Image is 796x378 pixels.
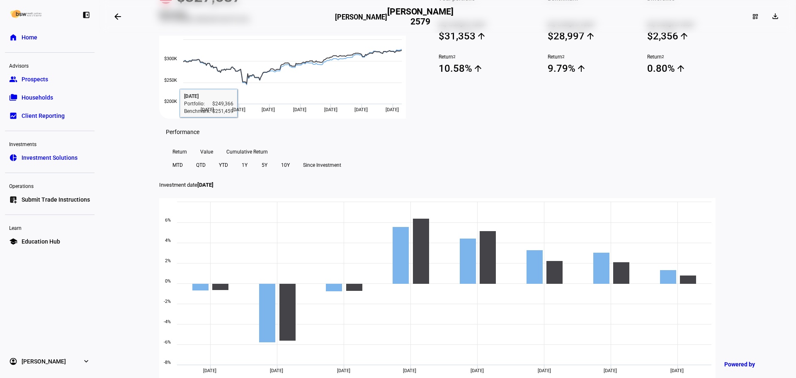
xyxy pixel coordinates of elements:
[5,59,95,71] div: Advisors
[197,182,214,188] span: [DATE]
[473,63,483,73] mat-icon: arrow_upward
[585,31,595,41] mat-icon: arrow_upward
[5,138,95,149] div: Investments
[9,75,17,83] eth-mat-symbol: group
[189,159,212,172] button: QTD
[538,368,551,373] span: [DATE]
[303,159,341,172] span: Since Investment
[662,54,664,60] sup: 2
[293,107,306,112] span: [DATE]
[9,33,17,41] eth-mat-symbol: home
[324,107,337,112] span: [DATE]
[166,129,199,135] h3: Performance
[679,31,689,41] mat-icon: arrow_upward
[219,159,228,172] span: YTD
[226,145,268,159] span: Cumulative Return
[164,299,171,304] text: -2%
[9,237,17,246] eth-mat-symbol: school
[439,54,528,60] span: Return
[203,368,216,373] span: [DATE]
[5,107,95,124] a: bid_landscapeClient Reporting
[548,54,637,60] span: Return
[5,180,95,191] div: Operations
[9,112,17,120] eth-mat-symbol: bid_landscape
[164,78,177,83] text: $250K
[164,339,171,345] text: -6%
[548,62,637,75] span: 9.79%
[262,107,275,112] span: [DATE]
[5,222,95,233] div: Learn
[235,159,255,172] button: 1Y
[562,54,565,60] sup: 2
[82,357,90,366] eth-mat-symbol: expand_more
[387,7,454,27] h2: [PERSON_NAME] 2579
[771,12,779,20] mat-icon: download
[752,13,759,20] mat-icon: dashboard_customize
[670,368,684,373] span: [DATE]
[159,182,736,188] p: Investment date
[165,258,171,263] text: 2%
[194,145,220,159] button: Value
[335,13,387,26] h3: [PERSON_NAME]
[166,159,189,172] button: MTD
[403,368,416,373] span: [DATE]
[386,107,399,112] span: [DATE]
[165,217,171,223] text: 6%
[166,145,194,159] button: Return
[242,159,248,172] span: 1Y
[647,54,736,60] span: Return
[5,149,95,166] a: pie_chartInvestment Solutions
[22,237,60,246] span: Education Hub
[262,159,267,172] span: 5Y
[212,159,235,172] button: YTD
[9,195,17,204] eth-mat-symbol: list_alt_add
[439,30,476,42] div: $31,353
[22,75,48,83] span: Prospects
[201,107,214,112] span: [DATE]
[439,62,528,75] span: 10.58%
[270,368,283,373] span: [DATE]
[22,33,37,41] span: Home
[255,159,274,172] button: 5Y
[647,30,736,42] span: $2,356
[165,278,171,284] text: 0%
[82,11,90,19] eth-mat-symbol: left_panel_close
[471,368,484,373] span: [DATE]
[22,195,90,204] span: Submit Trade Instructions
[548,30,637,42] span: $28,997
[296,159,348,172] button: Since Investment
[165,238,171,243] text: 4%
[604,368,617,373] span: [DATE]
[476,31,486,41] mat-icon: arrow_upward
[232,107,245,112] span: [DATE]
[196,159,206,172] span: QTD
[676,63,686,73] mat-icon: arrow_upward
[200,145,213,159] span: Value
[22,112,65,120] span: Client Reporting
[113,12,123,22] mat-icon: arrow_backwards
[5,29,95,46] a: homeHome
[164,319,171,324] text: -4%
[354,107,368,112] span: [DATE]
[9,154,17,162] eth-mat-symbol: pie_chart
[576,63,586,73] mat-icon: arrow_upward
[164,99,177,104] text: $200K
[9,93,17,102] eth-mat-symbol: folder_copy
[647,62,736,75] span: 0.80%
[164,360,171,365] text: -8%
[22,154,78,162] span: Investment Solutions
[22,357,66,366] span: [PERSON_NAME]
[9,357,17,366] eth-mat-symbol: account_circle
[337,368,350,373] span: [DATE]
[172,159,183,172] span: MTD
[172,145,187,159] span: Return
[274,159,296,172] button: 10Y
[5,89,95,106] a: folder_copyHouseholds
[5,71,95,88] a: groupProspects
[720,356,784,372] a: Powered by
[453,54,456,60] sup: 2
[281,159,290,172] span: 10Y
[164,56,177,61] text: $300K
[220,145,274,159] button: Cumulative Return
[22,93,53,102] span: Households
